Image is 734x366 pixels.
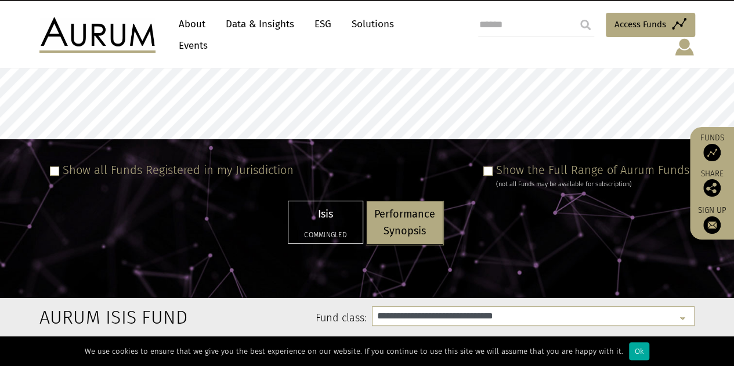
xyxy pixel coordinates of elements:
div: Ok [629,342,649,360]
label: Show the Full Range of Aurum Funds [496,163,689,177]
a: Funds [696,133,728,161]
h2: Aurum Isis Fund [39,306,134,328]
a: ESG [309,13,337,35]
a: Data & Insights [220,13,300,35]
a: Events [173,35,208,56]
a: About [173,13,211,35]
img: Access Funds [703,144,721,161]
span: Access Funds [614,17,666,31]
a: Sign up [696,205,728,234]
p: Isis [296,206,355,223]
a: Access Funds [606,13,695,37]
a: Solutions [346,13,400,35]
label: Fund class: [151,311,367,326]
div: Share [696,170,728,197]
img: Share this post [703,179,721,197]
img: Aurum [39,17,156,52]
img: Sign up to our newsletter [703,216,721,234]
label: Show all Funds Registered in my Jurisdiction [63,163,294,177]
img: account-icon.svg [674,37,695,57]
div: (not all Funds may be available for subscription) [496,179,689,190]
h5: Commingled [296,231,355,238]
p: Performance Synopsis [374,206,435,240]
input: Submit [574,13,597,37]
